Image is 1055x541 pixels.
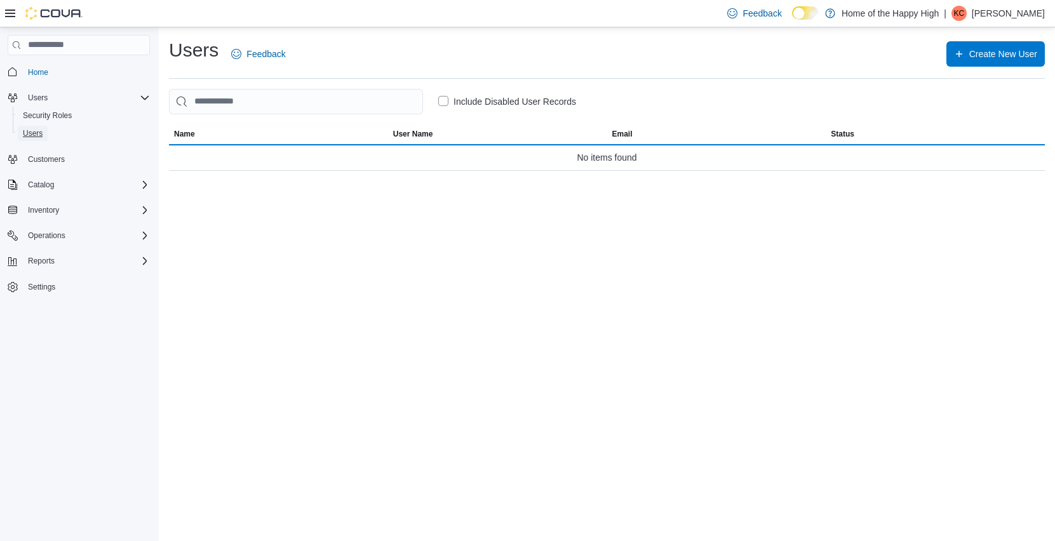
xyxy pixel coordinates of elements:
[174,129,195,139] span: Name
[3,227,155,244] button: Operations
[23,64,150,80] span: Home
[393,129,433,139] span: User Name
[226,41,290,67] a: Feedback
[28,282,55,292] span: Settings
[842,6,939,21] p: Home of the Happy High
[3,201,155,219] button: Inventory
[23,177,59,192] button: Catalog
[951,6,967,21] div: King Chan
[28,205,59,215] span: Inventory
[28,67,48,77] span: Home
[23,253,150,269] span: Reports
[18,108,150,123] span: Security Roles
[13,124,155,142] button: Users
[25,7,83,20] img: Cova
[23,279,60,295] a: Settings
[23,128,43,138] span: Users
[23,151,150,167] span: Customers
[23,90,150,105] span: Users
[28,180,54,190] span: Catalog
[23,90,53,105] button: Users
[28,256,55,266] span: Reports
[23,228,71,243] button: Operations
[23,279,150,295] span: Settings
[23,203,64,218] button: Inventory
[23,177,150,192] span: Catalog
[23,253,60,269] button: Reports
[3,89,155,107] button: Users
[18,126,48,141] a: Users
[3,150,155,168] button: Customers
[169,37,218,63] h1: Users
[792,6,819,20] input: Dark Mode
[23,228,150,243] span: Operations
[18,108,77,123] a: Security Roles
[438,94,576,109] label: Include Disabled User Records
[18,126,150,141] span: Users
[612,129,633,139] span: Email
[23,152,70,167] a: Customers
[8,58,150,330] nav: Complex example
[246,48,285,60] span: Feedback
[23,65,53,80] a: Home
[954,6,965,21] span: KC
[28,154,65,164] span: Customers
[13,107,155,124] button: Security Roles
[23,203,150,218] span: Inventory
[577,150,636,165] span: No items found
[28,93,48,103] span: Users
[946,41,1045,67] button: Create New User
[743,7,781,20] span: Feedback
[28,230,65,241] span: Operations
[831,129,854,139] span: Status
[3,176,155,194] button: Catalog
[969,48,1037,60] span: Create New User
[3,277,155,296] button: Settings
[972,6,1045,21] p: [PERSON_NAME]
[722,1,786,26] a: Feedback
[944,6,946,21] p: |
[23,110,72,121] span: Security Roles
[3,63,155,81] button: Home
[3,252,155,270] button: Reports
